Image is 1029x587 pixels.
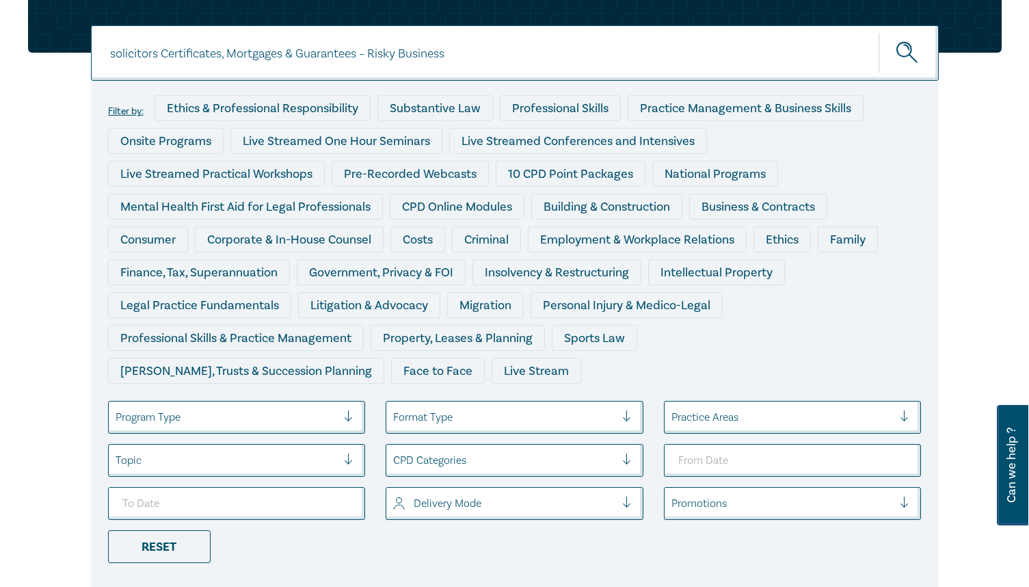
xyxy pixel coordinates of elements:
[108,530,211,563] div: Reset
[671,410,674,425] input: select
[753,226,811,252] div: Ethics
[531,194,682,220] div: Building & Construction
[500,95,621,121] div: Professional Skills
[297,259,466,285] div: Government, Privacy & FOI
[652,161,778,187] div: National Programs
[472,259,641,285] div: Insolvency & Restructuring
[449,128,707,154] div: Live Streamed Conferences and Intensives
[108,259,290,285] div: Finance, Tax, Superannuation
[332,161,489,187] div: Pre-Recorded Webcasts
[108,325,364,351] div: Professional Skills & Practice Management
[390,194,524,220] div: CPD Online Modules
[91,25,939,81] input: Search for a program title, program description or presenter name
[108,487,366,520] input: To Date
[377,95,493,121] div: Substantive Law
[393,410,396,425] input: select
[298,292,440,318] div: Litigation & Advocacy
[393,496,396,511] input: select
[108,106,144,117] label: Filter by:
[371,325,545,351] div: Property, Leases & Planning
[108,194,383,220] div: Mental Health First Aid for Legal Professionals
[108,358,384,384] div: [PERSON_NAME], Trusts & Succession Planning
[648,259,785,285] div: Intellectual Property
[1005,413,1018,517] span: Can we help ?
[195,226,384,252] div: Corporate & In-House Counsel
[664,444,922,477] input: From Date
[108,161,325,187] div: Live Streamed Practical Workshops
[492,358,581,384] div: Live Stream
[108,292,291,318] div: Legal Practice Fundamentals
[689,194,827,220] div: Business & Contracts
[108,128,224,154] div: Onsite Programs
[496,161,645,187] div: 10 CPD Point Packages
[447,292,524,318] div: Migration
[531,292,723,318] div: Personal Injury & Medico-Legal
[390,226,445,252] div: Costs
[552,325,637,351] div: Sports Law
[108,226,188,252] div: Consumer
[671,496,674,511] input: select
[628,95,864,121] div: Practice Management & Business Skills
[818,226,878,252] div: Family
[116,453,118,468] input: select
[230,128,442,154] div: Live Streamed One Hour Seminars
[391,358,485,384] div: Face to Face
[452,226,521,252] div: Criminal
[393,453,396,468] input: select
[528,226,747,252] div: Employment & Workplace Relations
[116,410,118,425] input: select
[155,95,371,121] div: Ethics & Professional Responsibility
